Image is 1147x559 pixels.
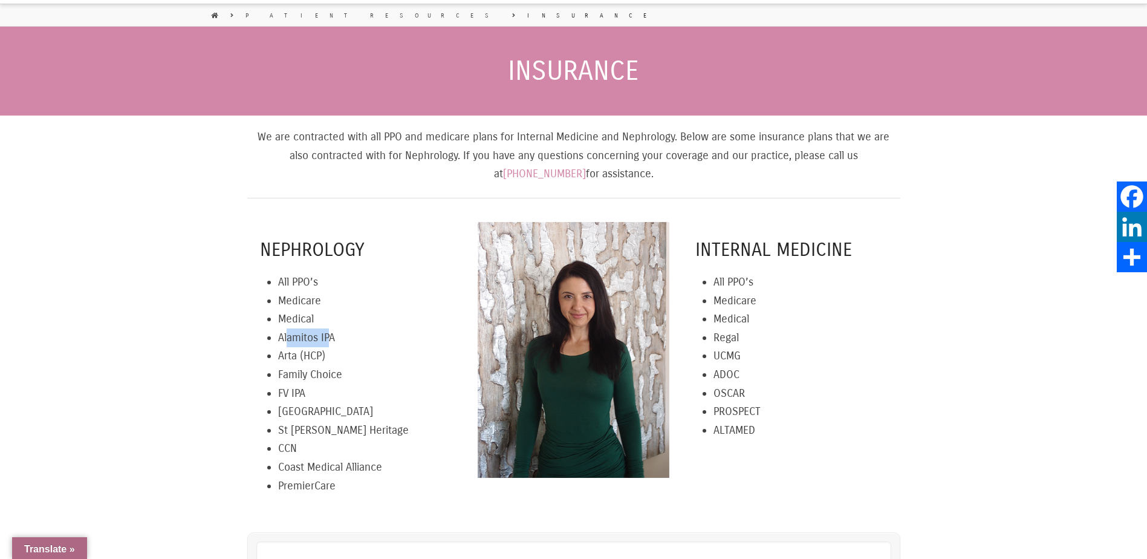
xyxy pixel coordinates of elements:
[713,310,887,329] li: Medical
[713,421,887,440] li: ALTAMED
[278,439,452,458] li: CCN
[713,347,887,365] li: UCMG
[278,329,452,347] li: Alamitos IPA
[478,222,669,478] img: Photo-Homepage-GPortrait.jpg
[247,128,900,183] p: We are contracted with all PPO and medicare plans for Internal Medicine and Nephrology. Below are...
[260,237,452,263] h4: Nephrology
[278,458,452,477] li: Coast Medical Alliance
[503,167,586,180] a: [PHONE_NUMBER]
[713,292,887,310] li: Medicare
[278,477,452,495] li: PremierCare
[278,421,452,440] li: St [PERSON_NAME] Heritage
[713,402,887,421] li: PROSPECT
[278,292,452,310] li: Medicare
[1117,212,1147,242] a: LinkedIn
[527,11,658,20] a: Insurance
[713,384,887,403] li: OSCAR
[278,273,452,292] li: All PPO’s
[278,347,452,365] li: Arta (HCP)
[278,384,452,403] li: FV IPA
[24,544,75,554] span: Translate »
[713,365,887,384] li: ADOC
[278,365,452,384] li: Family Choice
[278,402,452,421] li: [GEOGRAPHIC_DATA]
[713,329,887,347] li: Regal
[713,273,887,292] li: All PPO’s
[1117,181,1147,212] a: Facebook
[695,237,887,263] h4: Internal Medicine
[245,11,500,20] a: Patient Resources
[278,310,452,329] li: Medical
